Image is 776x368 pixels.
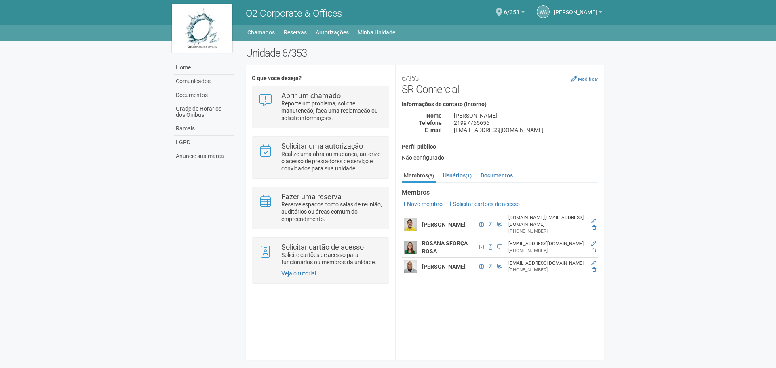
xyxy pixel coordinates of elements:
a: [PERSON_NAME] [554,10,602,17]
a: Fazer uma reserva Reserve espaços como salas de reunião, auditórios ou áreas comum do empreendime... [258,193,382,223]
div: [PHONE_NUMBER] [508,267,584,273]
a: LGPD [174,136,234,149]
a: Excluir membro [592,225,596,231]
strong: [PERSON_NAME] [422,221,466,228]
img: logo.jpg [172,4,232,53]
h4: Perfil público [402,144,598,150]
small: Modificar [578,76,598,82]
img: user.png [404,218,417,231]
strong: Solicitar uma autorização [281,142,363,150]
a: Documentos [479,169,515,181]
a: Abrir um chamado Reporte um problema, solicite manutenção, faça uma reclamação ou solicite inform... [258,92,382,122]
p: Realize uma obra ou mudança, autorize o acesso de prestadores de serviço e convidados para sua un... [281,150,383,172]
a: Membros(3) [402,169,436,183]
span: O2 Corporate & Offices [246,8,342,19]
strong: Solicitar cartão de acesso [281,243,364,251]
div: [PERSON_NAME] [448,112,604,119]
a: Anuncie sua marca [174,149,234,163]
a: 6/353 [504,10,525,17]
strong: E-mail [425,127,442,133]
a: Chamados [247,27,275,38]
a: Ramais [174,122,234,136]
small: (3) [428,173,434,179]
p: Reporte um problema, solicite manutenção, faça uma reclamação ou solicite informações. [281,100,383,122]
strong: [PERSON_NAME] [422,263,466,270]
a: Editar membro [591,241,596,246]
a: Editar membro [591,218,596,224]
a: Editar membro [591,260,596,266]
div: [PHONE_NUMBER] [508,228,584,235]
img: user.png [404,260,417,273]
a: Solicitar cartões de acesso [448,201,520,207]
a: Excluir membro [592,267,596,273]
div: Não configurado [402,154,598,161]
a: Minha Unidade [358,27,395,38]
strong: ROSANA SFORÇA ROSA [422,240,468,254]
a: Solicitar uma autorização Realize uma obra ou mudança, autorize o acesso de prestadores de serviç... [258,143,382,172]
a: Reservas [284,27,307,38]
a: Documentos [174,88,234,102]
div: [DOMAIN_NAME][EMAIL_ADDRESS][DOMAIN_NAME] [508,214,584,228]
div: [EMAIL_ADDRESS][DOMAIN_NAME] [448,126,604,134]
h4: O que você deseja? [252,75,389,81]
img: user.png [404,241,417,254]
a: Novo membro [402,201,443,207]
h2: Unidade 6/353 [246,47,604,59]
h4: Informações de contato (interno) [402,101,598,107]
div: [EMAIL_ADDRESS][DOMAIN_NAME] [508,260,584,267]
a: WA [537,5,550,18]
a: Grade de Horários dos Ônibus [174,102,234,122]
a: Veja o tutorial [281,270,316,277]
strong: Fazer uma reserva [281,192,342,201]
small: 6/353 [402,74,419,82]
span: WILLIAM ALVES ROSA [554,1,597,15]
div: 21997765656 [448,119,604,126]
p: Solicite cartões de acesso para funcionários ou membros da unidade. [281,251,383,266]
strong: Nome [426,112,442,119]
a: Home [174,61,234,75]
a: Excluir membro [592,248,596,253]
a: Comunicados [174,75,234,88]
strong: Abrir um chamado [281,91,341,100]
span: 6/353 [504,1,519,15]
div: [EMAIL_ADDRESS][DOMAIN_NAME] [508,240,584,247]
h2: SR Comercial [402,71,598,95]
div: [PHONE_NUMBER] [508,247,584,254]
strong: Membros [402,189,598,196]
strong: Telefone [419,120,442,126]
a: Usuários(1) [441,169,474,181]
a: Solicitar cartão de acesso Solicite cartões de acesso para funcionários ou membros da unidade. [258,244,382,266]
p: Reserve espaços como salas de reunião, auditórios ou áreas comum do empreendimento. [281,201,383,223]
a: Modificar [571,76,598,82]
a: Autorizações [316,27,349,38]
small: (1) [466,173,472,179]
